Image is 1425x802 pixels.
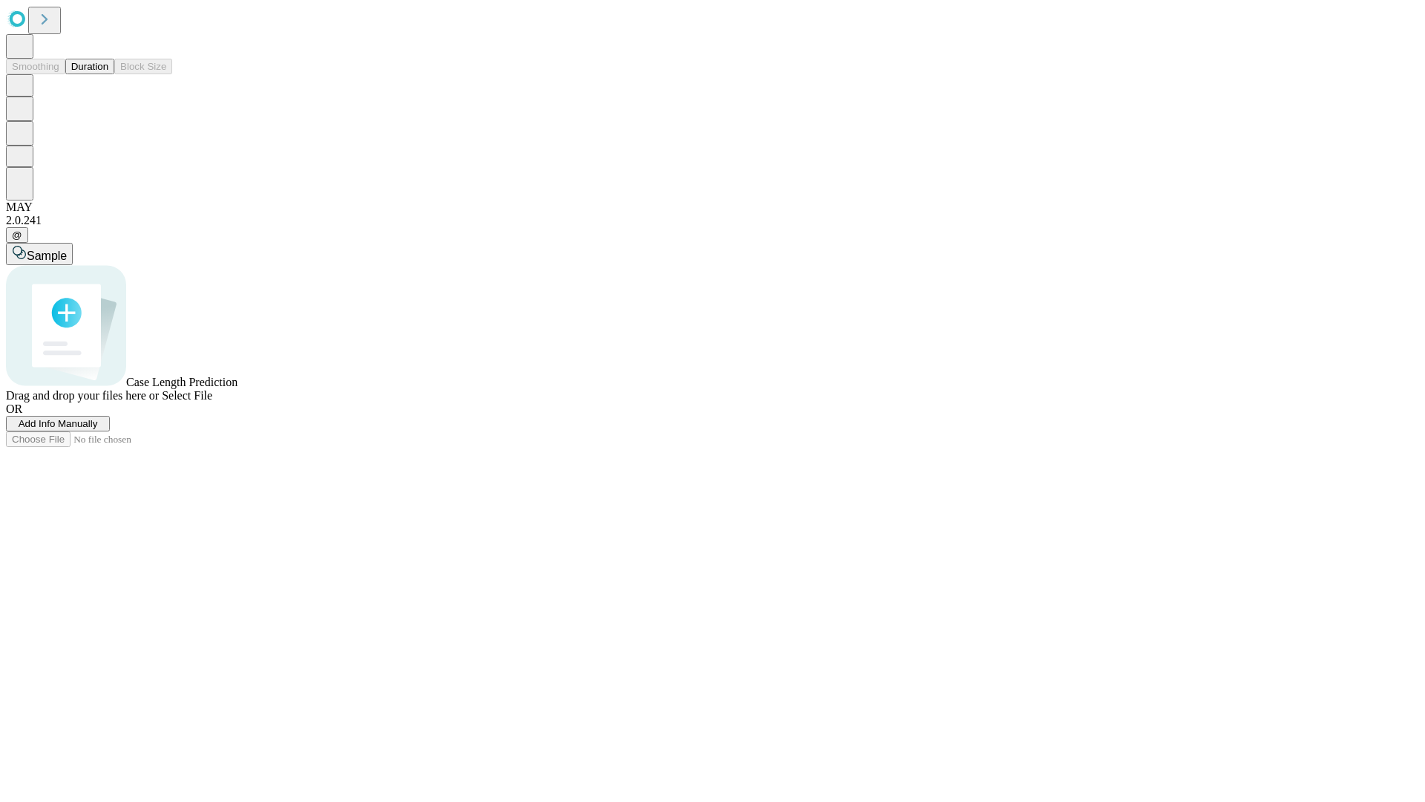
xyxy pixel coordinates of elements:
[6,59,65,74] button: Smoothing
[12,229,22,241] span: @
[65,59,114,74] button: Duration
[6,214,1419,227] div: 2.0.241
[6,200,1419,214] div: MAY
[27,250,67,262] span: Sample
[6,416,110,431] button: Add Info Manually
[6,402,22,415] span: OR
[19,418,98,429] span: Add Info Manually
[6,243,73,265] button: Sample
[6,227,28,243] button: @
[6,389,159,402] span: Drag and drop your files here or
[162,389,212,402] span: Select File
[126,376,237,388] span: Case Length Prediction
[114,59,172,74] button: Block Size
